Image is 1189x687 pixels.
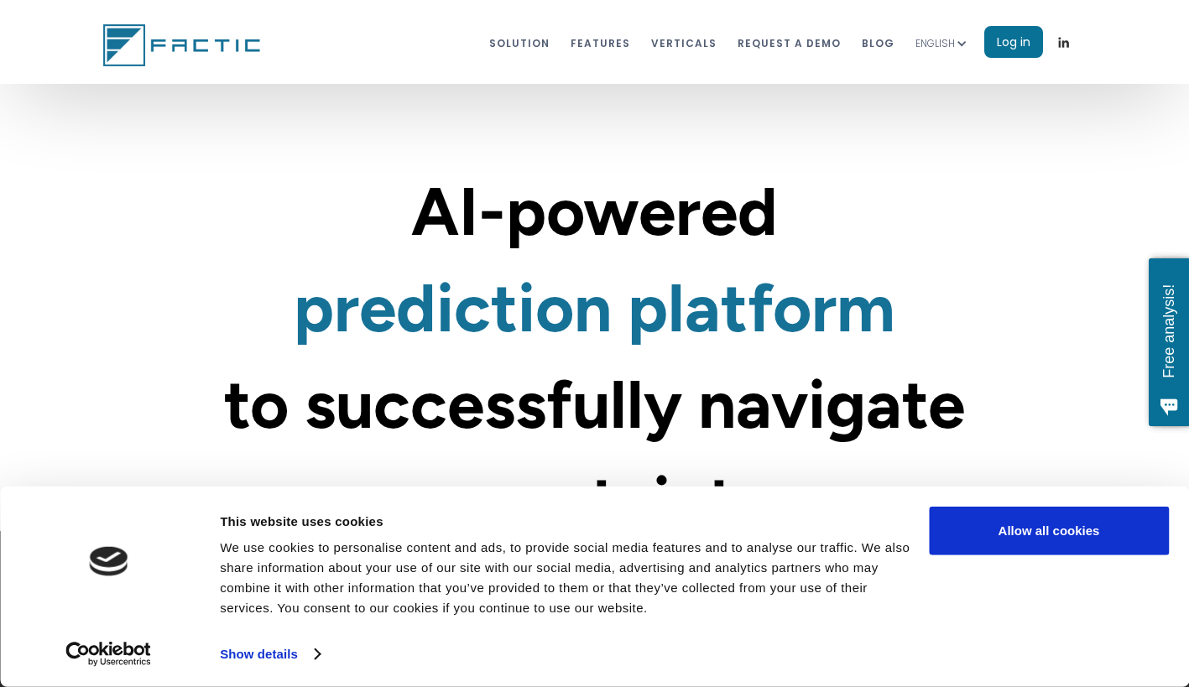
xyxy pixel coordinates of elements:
a: features [571,27,630,58]
a: REQUEST A DEMO [738,27,841,58]
div: ENGLISH [915,16,984,69]
a: Usercentrics Cookiebot - opens in a new window [35,642,182,667]
button: Allow all cookies [929,507,1169,555]
a: Solution [489,27,550,58]
a: Log in [984,26,1043,58]
span: AI-powered to successfully navigate uncertainty [224,171,965,541]
div: This website uses cookies [220,511,910,531]
div: We use cookies to personalise content and ads, to provide social media features and to analyse ou... [220,538,910,618]
a: Show details [220,642,319,667]
a: VERTICALS [651,27,717,58]
div: ENGLISH [915,35,955,52]
strong: prediction platform ‍ [294,268,895,348]
img: logo [89,547,128,576]
a: blog [862,27,894,58]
